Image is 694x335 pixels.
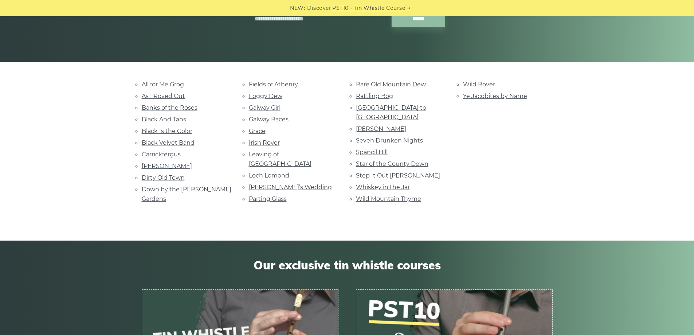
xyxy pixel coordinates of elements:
span: Discover [307,4,331,12]
a: Step It Out [PERSON_NAME] [356,172,440,179]
a: Ye Jacobites by Name [463,93,527,100]
span: Our exclusive tin whistle courses [142,258,553,272]
a: Whiskey in the Jar [356,184,410,191]
a: Black Velvet Band [142,139,195,146]
a: Rattling Bog [356,93,393,100]
a: [GEOGRAPHIC_DATA] to [GEOGRAPHIC_DATA] [356,104,426,121]
a: As I Roved Out [142,93,185,100]
a: Rare Old Mountain Dew [356,81,426,88]
a: Foggy Dew [249,93,282,100]
a: Down by the [PERSON_NAME] Gardens [142,186,231,202]
a: [PERSON_NAME]’s Wedding [249,184,332,191]
a: Black Is the Color [142,128,192,135]
a: Seven Drunken Nights [356,137,423,144]
a: Wild Rover [463,81,495,88]
a: Dirty Old Town [142,174,185,181]
a: Galway Girl [249,104,281,111]
a: [PERSON_NAME] [142,163,192,170]
a: [PERSON_NAME] [356,125,406,132]
a: Spancil Hill [356,149,388,156]
a: All for Me Grog [142,81,184,88]
a: Black And Tans [142,116,186,123]
a: PST10 - Tin Whistle Course [332,4,405,12]
span: NEW: [290,4,305,12]
a: Leaving of [GEOGRAPHIC_DATA] [249,151,311,167]
a: Fields of Athenry [249,81,298,88]
a: Carrickfergus [142,151,181,158]
a: Wild Mountain Thyme [356,195,421,202]
a: Galway Races [249,116,289,123]
a: Grace [249,128,266,135]
a: Parting Glass [249,195,287,202]
a: Banks of the Roses [142,104,197,111]
a: Star of the County Down [356,160,428,167]
a: Loch Lomond [249,172,289,179]
a: Irish Rover [249,139,280,146]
